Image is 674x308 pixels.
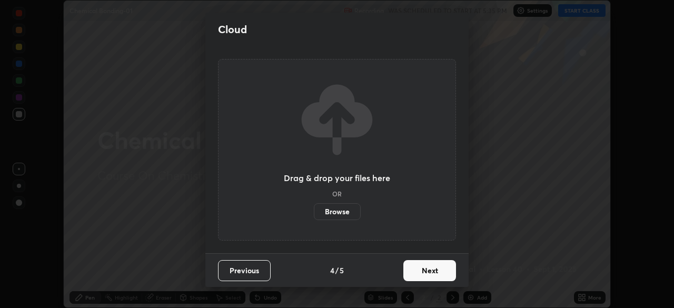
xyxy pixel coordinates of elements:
[403,260,456,281] button: Next
[218,260,271,281] button: Previous
[335,265,339,276] h4: /
[218,23,247,36] h2: Cloud
[330,265,334,276] h4: 4
[332,191,342,197] h5: OR
[340,265,344,276] h4: 5
[284,174,390,182] h3: Drag & drop your files here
